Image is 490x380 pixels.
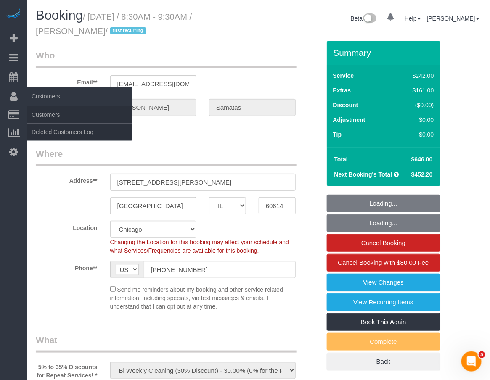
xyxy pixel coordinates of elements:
strong: Next Booking's Total [334,171,392,178]
ul: Customers [27,106,132,141]
div: $161.00 [395,86,434,95]
span: Booking [36,8,83,23]
a: Help [405,15,421,22]
a: Beta [351,15,377,22]
a: View Changes [327,274,440,291]
iframe: Intercom live chat [461,351,482,372]
input: Zip Code** [259,197,296,214]
a: [PERSON_NAME] [427,15,479,22]
input: Last Name* [209,99,296,116]
strong: Total [334,156,348,163]
span: 5 [479,351,485,358]
div: $0.00 [395,116,434,124]
img: New interface [363,13,376,24]
h3: Summary [334,48,436,58]
label: Service [333,71,354,80]
label: Adjustment [333,116,366,124]
span: Customers [27,87,132,106]
a: View Recurring Items [327,293,440,311]
a: Book This Again [327,313,440,331]
span: Send me reminders about my booking and other service related information, including specials, via... [110,286,283,310]
a: Cancel Booking [327,234,440,252]
legend: What [36,334,297,353]
span: Changing the Location for this booking may affect your schedule and what Services/Frequencies are... [110,239,289,254]
a: Back [327,353,440,370]
div: ($0.00) [395,101,434,109]
span: $452.20 [411,171,433,178]
span: $646.00 [411,156,433,163]
label: 5% to 35% Discounts for Repeat Services! * [29,360,104,380]
legend: Who [36,49,297,68]
input: First Name** [110,99,197,116]
a: Customers [27,106,132,123]
div: $242.00 [395,71,434,80]
span: first recurring [110,27,146,34]
label: Extras [333,86,351,95]
div: $0.00 [395,130,434,139]
span: / [106,26,149,36]
small: / [DATE] / 8:30AM - 9:30AM / [PERSON_NAME] [36,12,192,36]
label: Discount [333,101,358,109]
span: Cancel Booking with $80.00 Fee [338,259,429,266]
label: Tip [333,130,342,139]
a: Cancel Booking with $80.00 Fee [327,254,440,272]
label: Location [29,221,104,232]
legend: Where [36,148,297,166]
img: Automaid Logo [5,8,22,20]
a: Deleted Customers Log [27,124,132,140]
